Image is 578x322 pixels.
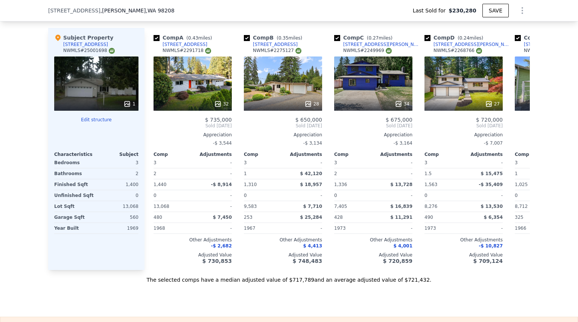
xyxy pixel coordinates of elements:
[48,7,100,14] span: [STREET_ADDRESS]
[154,215,162,220] span: 480
[194,223,232,233] div: -
[383,258,412,264] span: $ 720,859
[244,215,252,220] span: 253
[334,160,337,165] span: 3
[244,34,305,41] div: Comp B
[334,123,412,129] span: Sold [DATE]
[455,35,486,41] span: ( miles)
[293,258,322,264] span: $ 748,483
[154,34,215,41] div: Comp A
[515,3,530,18] button: Show Options
[524,47,572,54] div: NWMLS # 2254523
[424,132,503,138] div: Appreciation
[515,151,554,157] div: Comp
[334,34,395,41] div: Comp C
[390,204,412,209] span: $ 16,839
[244,41,298,47] a: [STREET_ADDRESS]
[213,215,232,220] span: $ 7,450
[424,160,427,165] span: 3
[54,117,138,123] button: Edit structure
[394,243,412,249] span: $ 4,001
[284,190,322,201] div: -
[481,171,503,176] span: $ 15,475
[188,35,198,41] span: 0.43
[303,243,322,249] span: $ 4,413
[303,140,322,146] span: -$ 3,134
[98,201,138,212] div: 13,068
[63,41,108,47] div: [STREET_ADDRESS]
[476,48,482,54] img: NWMLS Logo
[154,182,166,187] span: 1,440
[154,223,191,233] div: 1968
[386,48,392,54] img: NWMLS Logo
[202,258,232,264] span: $ 730,853
[334,41,421,47] a: [STREET_ADDRESS][PERSON_NAME]
[473,258,503,264] span: $ 709,124
[253,41,298,47] div: [STREET_ADDRESS]
[394,140,412,146] span: -$ 3,164
[433,47,482,54] div: NWMLS # 2268766
[98,212,138,223] div: 560
[433,41,512,47] div: [STREET_ADDRESS][PERSON_NAME]
[54,179,95,190] div: Finished Sqft
[300,171,322,176] span: $ 42,120
[54,151,96,157] div: Characteristics
[244,151,283,157] div: Comp
[100,7,175,14] span: , [PERSON_NAME]
[515,193,518,198] span: 0
[479,182,503,187] span: -$ 35,409
[48,270,530,284] div: The selected comps have a median adjusted value of $717,789 and an average adjusted value of $721...
[98,179,138,190] div: 1,400
[154,204,169,209] span: 13,068
[334,151,373,157] div: Comp
[54,223,95,233] div: Year Built
[211,243,232,249] span: -$ 2,682
[163,47,211,54] div: NWMLS # 2291718
[193,151,232,157] div: Adjustments
[465,223,503,233] div: -
[163,41,207,47] div: [STREET_ADDRESS]
[386,117,412,123] span: $ 675,000
[449,7,476,14] span: $230,280
[484,140,503,146] span: -$ 7,007
[244,237,322,243] div: Other Adjustments
[515,215,523,220] span: 325
[244,182,257,187] span: 1,310
[334,204,347,209] span: 7,405
[98,223,138,233] div: 1969
[244,204,257,209] span: 9,583
[274,35,305,41] span: ( miles)
[424,223,462,233] div: 1973
[515,168,552,179] div: 1
[98,168,138,179] div: 2
[154,252,232,258] div: Adjusted Value
[253,47,301,54] div: NWMLS # 2275127
[154,160,157,165] span: 3
[295,117,322,123] span: $ 650,000
[96,151,138,157] div: Subject
[343,41,421,47] div: [STREET_ADDRESS][PERSON_NAME]
[465,157,503,168] div: -
[194,190,232,201] div: -
[424,237,503,243] div: Other Adjustments
[146,8,175,14] span: , WA 98208
[390,182,412,187] span: $ 13,728
[459,35,470,41] span: 0.24
[54,34,113,41] div: Subject Property
[98,190,138,201] div: 0
[98,157,138,168] div: 3
[375,157,412,168] div: -
[424,151,464,157] div: Comp
[485,100,500,108] div: 27
[413,7,449,14] span: Last Sold for
[334,168,372,179] div: 2
[364,35,395,41] span: ( miles)
[154,132,232,138] div: Appreciation
[194,201,232,212] div: -
[154,237,232,243] div: Other Adjustments
[334,193,337,198] span: 0
[375,190,412,201] div: -
[54,157,95,168] div: Bedrooms
[54,190,95,201] div: Unfinished Sqft
[424,193,427,198] span: 0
